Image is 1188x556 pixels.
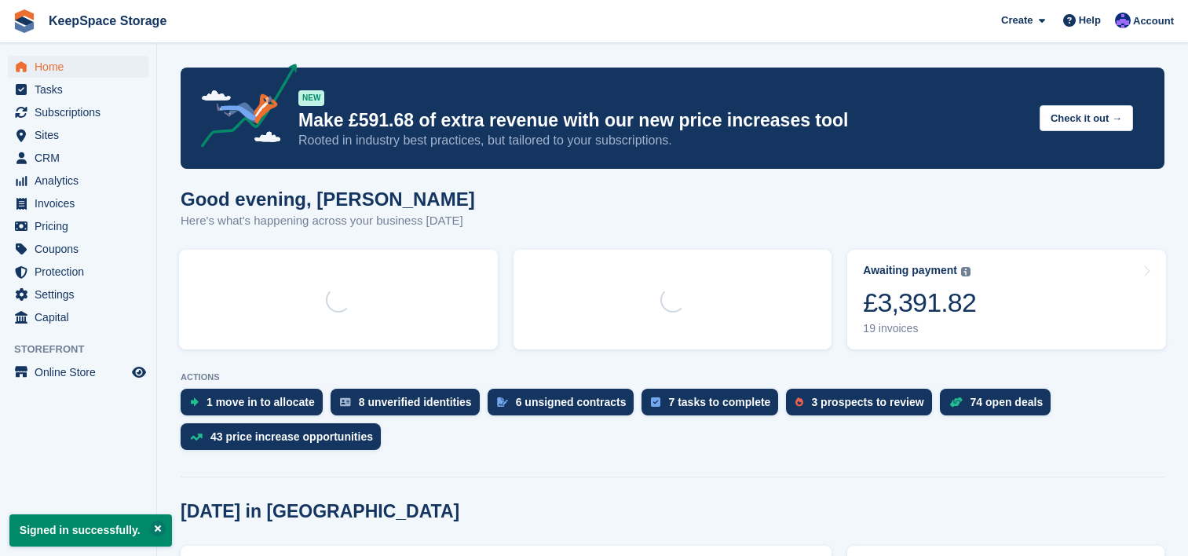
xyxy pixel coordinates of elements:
[35,124,129,146] span: Sites
[8,261,148,283] a: menu
[35,192,129,214] span: Invoices
[181,372,1164,382] p: ACTIONS
[35,306,129,328] span: Capital
[795,397,803,407] img: prospect-51fa495bee0391a8d652442698ab0144808aea92771e9ea1ae160a38d050c398.svg
[340,397,351,407] img: verify_identity-adf6edd0f0f0b5bbfe63781bf79b02c33cf7c696d77639b501bdc392416b5a36.svg
[181,212,475,230] p: Here's what's happening across your business [DATE]
[298,132,1027,149] p: Rooted in industry best practices, but tailored to your subscriptions.
[8,170,148,192] a: menu
[42,8,173,34] a: KeepSpace Storage
[516,396,627,408] div: 6 unsigned contracts
[488,389,642,423] a: 6 unsigned contracts
[181,389,331,423] a: 1 move in to allocate
[1133,13,1174,29] span: Account
[181,501,459,522] h2: [DATE] in [GEOGRAPHIC_DATA]
[863,287,976,319] div: £3,391.82
[35,79,129,101] span: Tasks
[190,433,203,441] img: price_increase_opportunities-93ffe204e8149a01c8c9dc8f82e8f89637d9d84a8eef4429ea346261dce0b2c0.svg
[35,170,129,192] span: Analytics
[1001,13,1033,28] span: Create
[35,101,129,123] span: Subscriptions
[188,64,298,153] img: price-adjustments-announcement-icon-8257ccfd72463d97f412b2fc003d46551f7dbcb40ab6d574587a9cd5c0d94...
[9,514,172,547] p: Signed in successfully.
[668,396,770,408] div: 7 tasks to complete
[190,397,199,407] img: move_ins_to_allocate_icon-fdf77a2bb77ea45bf5b3d319d69a93e2d87916cf1d5bf7949dd705db3b84f3ca.svg
[847,250,1166,349] a: Awaiting payment £3,391.82 19 invoices
[811,396,923,408] div: 3 prospects to review
[210,430,373,443] div: 43 price increase opportunities
[181,423,389,458] a: 43 price increase opportunities
[14,342,156,357] span: Storefront
[8,192,148,214] a: menu
[35,283,129,305] span: Settings
[35,238,129,260] span: Coupons
[181,188,475,210] h1: Good evening, [PERSON_NAME]
[331,389,488,423] a: 8 unverified identities
[35,361,129,383] span: Online Store
[8,306,148,328] a: menu
[497,397,508,407] img: contract_signature_icon-13c848040528278c33f63329250d36e43548de30e8caae1d1a13099fd9432cc5.svg
[8,283,148,305] a: menu
[863,264,957,277] div: Awaiting payment
[940,389,1059,423] a: 74 open deals
[35,147,129,169] span: CRM
[863,322,976,335] div: 19 invoices
[8,147,148,169] a: menu
[8,361,148,383] a: menu
[642,389,786,423] a: 7 tasks to complete
[35,215,129,237] span: Pricing
[651,397,660,407] img: task-75834270c22a3079a89374b754ae025e5fb1db73e45f91037f5363f120a921f8.svg
[298,90,324,106] div: NEW
[359,396,472,408] div: 8 unverified identities
[35,261,129,283] span: Protection
[949,397,963,408] img: deal-1b604bf984904fb50ccaf53a9ad4b4a5d6e5aea283cecdc64d6e3604feb123c2.svg
[8,124,148,146] a: menu
[8,56,148,78] a: menu
[8,238,148,260] a: menu
[207,396,315,408] div: 1 move in to allocate
[1115,13,1131,28] img: Chloe Clark
[1079,13,1101,28] span: Help
[13,9,36,33] img: stora-icon-8386f47178a22dfd0bd8f6a31ec36ba5ce8667c1dd55bd0f319d3a0aa187defe.svg
[786,389,939,423] a: 3 prospects to review
[8,79,148,101] a: menu
[971,396,1044,408] div: 74 open deals
[8,215,148,237] a: menu
[298,109,1027,132] p: Make £591.68 of extra revenue with our new price increases tool
[1040,105,1133,131] button: Check it out →
[35,56,129,78] span: Home
[961,267,971,276] img: icon-info-grey-7440780725fd019a000dd9b08b2336e03edf1995a4989e88bcd33f0948082b44.svg
[130,363,148,382] a: Preview store
[8,101,148,123] a: menu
